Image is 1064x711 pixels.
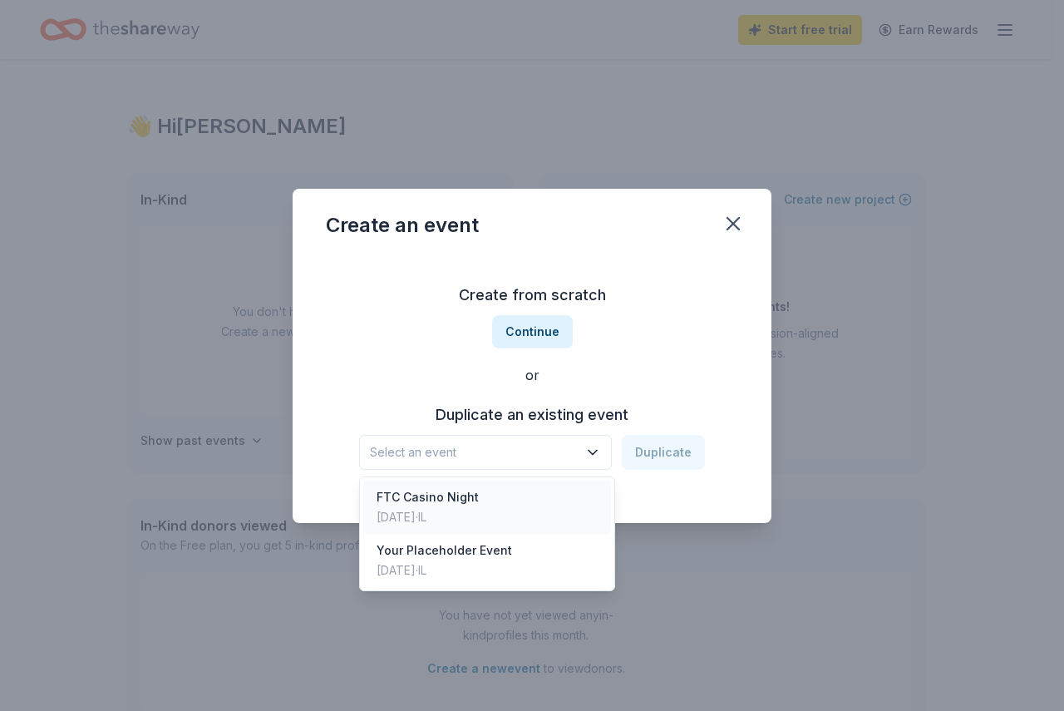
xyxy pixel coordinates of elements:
[359,476,615,591] div: Select an event
[359,435,612,470] button: Select an event
[370,442,578,462] span: Select an event
[377,487,479,507] div: FTC Casino Night
[377,560,512,580] div: [DATE] · IL
[377,541,512,560] div: Your Placeholder Event
[377,507,479,527] div: [DATE] · IL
